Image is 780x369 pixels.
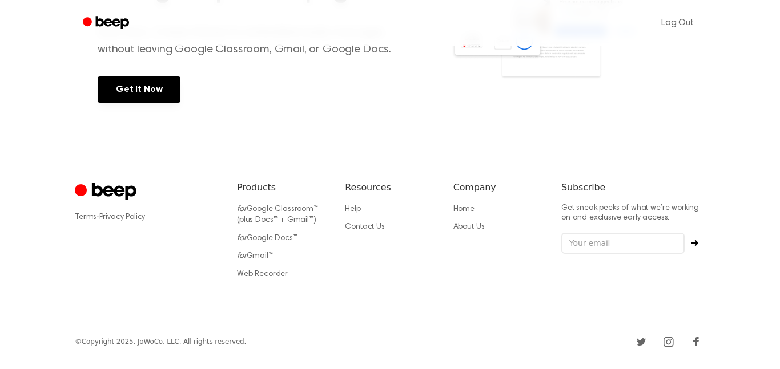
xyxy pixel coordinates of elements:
[237,252,273,260] a: forGmail™
[237,234,297,242] a: forGoogle Docs™
[345,181,435,194] h6: Resources
[632,332,650,351] a: Twitter
[453,205,475,213] a: Home
[237,205,318,225] a: forGoogle Classroom™ (plus Docs™ + Gmail™)
[453,181,543,194] h6: Company
[75,213,97,221] a: Terms
[75,212,219,223] div: ·
[99,213,146,221] a: Privacy Policy
[237,181,327,194] h6: Products
[75,336,246,347] div: © Copyright 2025, JoWoCo, LLC. All rights reserved.
[453,223,485,231] a: About Us
[561,181,705,194] h6: Subscribe
[561,204,705,224] p: Get sneak peeks of what we’re working on and exclusive early access.
[660,332,678,351] a: Instagram
[75,181,139,203] a: Cruip
[345,223,384,231] a: Contact Us
[345,205,360,213] a: Help
[75,12,139,34] a: Beep
[237,252,247,260] i: for
[561,233,685,254] input: Your email
[98,76,180,103] a: Get It Now
[650,9,705,37] a: Log Out
[687,332,705,351] a: Facebook
[685,240,705,246] button: Subscribe
[237,270,288,278] a: Web Recorder
[237,205,247,213] i: for
[237,234,247,242] i: for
